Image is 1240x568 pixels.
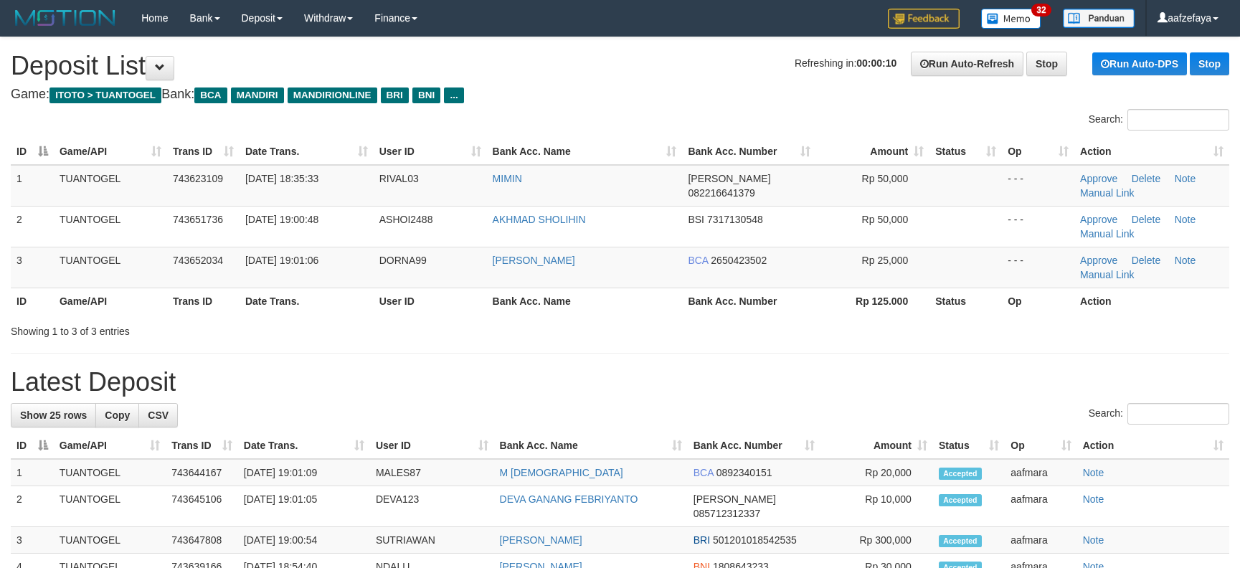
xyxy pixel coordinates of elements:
[682,138,816,165] th: Bank Acc. Number: activate to sort column ascending
[381,87,409,103] span: BRI
[1083,493,1104,505] a: Note
[795,57,896,69] span: Refreshing in:
[1175,214,1196,225] a: Note
[379,214,433,225] span: ASHOI2488
[167,288,240,314] th: Trans ID
[245,173,318,184] span: [DATE] 18:35:33
[688,187,754,199] span: Copy 082216641379 to clipboard
[688,255,708,266] span: BCA
[54,206,167,247] td: TUANTOGEL
[148,410,169,421] span: CSV
[379,255,427,266] span: DORNA99
[11,527,54,554] td: 3
[981,9,1041,29] img: Button%20Memo.svg
[11,318,506,339] div: Showing 1 to 3 of 3 entries
[167,138,240,165] th: Trans ID: activate to sort column ascending
[929,288,1002,314] th: Status
[231,87,284,103] span: MANDIRI
[856,57,896,69] strong: 00:00:10
[820,486,933,527] td: Rp 10,000
[1092,52,1187,75] a: Run Auto-DPS
[911,52,1023,76] a: Run Auto-Refresh
[1074,288,1229,314] th: Action
[105,410,130,421] span: Copy
[370,486,494,527] td: DEVA123
[240,138,374,165] th: Date Trans.: activate to sort column ascending
[238,486,370,527] td: [DATE] 19:01:05
[694,467,714,478] span: BCA
[494,432,688,459] th: Bank Acc. Name: activate to sort column ascending
[138,403,178,427] a: CSV
[694,508,760,519] span: Copy 085712312337 to clipboard
[20,410,87,421] span: Show 25 rows
[166,486,238,527] td: 743645106
[1175,173,1196,184] a: Note
[11,288,54,314] th: ID
[1175,255,1196,266] a: Note
[173,255,223,266] span: 743652034
[374,288,487,314] th: User ID
[11,87,1229,102] h4: Game: Bank:
[11,52,1229,80] h1: Deposit List
[862,173,909,184] span: Rp 50,000
[1080,255,1117,266] a: Approve
[688,214,704,225] span: BSI
[820,459,933,486] td: Rp 20,000
[412,87,440,103] span: BNI
[1002,165,1074,207] td: - - -
[173,173,223,184] span: 743623109
[1005,486,1076,527] td: aafmara
[1005,527,1076,554] td: aafmara
[1080,228,1135,240] a: Manual Link
[1083,467,1104,478] a: Note
[1080,187,1135,199] a: Manual Link
[888,9,960,29] img: Feedback.jpg
[1002,206,1074,247] td: - - -
[11,7,120,29] img: MOTION_logo.png
[694,534,710,546] span: BRI
[1132,214,1160,225] a: Delete
[487,138,683,165] th: Bank Acc. Name: activate to sort column ascending
[11,368,1229,397] h1: Latest Deposit
[816,288,929,314] th: Rp 125.000
[1074,138,1229,165] th: Action: activate to sort column ascending
[11,432,54,459] th: ID: activate to sort column descending
[1127,403,1229,425] input: Search:
[933,432,1005,459] th: Status: activate to sort column ascending
[688,173,770,184] span: [PERSON_NAME]
[54,459,166,486] td: TUANTOGEL
[54,432,166,459] th: Game/API: activate to sort column ascending
[1089,403,1229,425] label: Search:
[1132,255,1160,266] a: Delete
[240,288,374,314] th: Date Trans.
[1080,269,1135,280] a: Manual Link
[166,459,238,486] td: 743644167
[694,493,776,505] span: [PERSON_NAME]
[11,247,54,288] td: 3
[238,527,370,554] td: [DATE] 19:00:54
[929,138,1002,165] th: Status: activate to sort column ascending
[54,527,166,554] td: TUANTOGEL
[11,459,54,486] td: 1
[54,247,167,288] td: TUANTOGEL
[11,403,96,427] a: Show 25 rows
[1005,432,1076,459] th: Op: activate to sort column ascending
[238,432,370,459] th: Date Trans.: activate to sort column ascending
[682,288,816,314] th: Bank Acc. Number
[11,165,54,207] td: 1
[1127,109,1229,131] input: Search:
[1190,52,1229,75] a: Stop
[939,468,982,480] span: Accepted
[1002,138,1074,165] th: Op: activate to sort column ascending
[11,486,54,527] td: 2
[194,87,227,103] span: BCA
[820,432,933,459] th: Amount: activate to sort column ascending
[1083,534,1104,546] a: Note
[1002,247,1074,288] td: - - -
[713,534,797,546] span: Copy 501201018542535 to clipboard
[370,527,494,554] td: SUTRIAWAN
[1026,52,1067,76] a: Stop
[1005,459,1076,486] td: aafmara
[711,255,767,266] span: Copy 2650423502 to clipboard
[820,527,933,554] td: Rp 300,000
